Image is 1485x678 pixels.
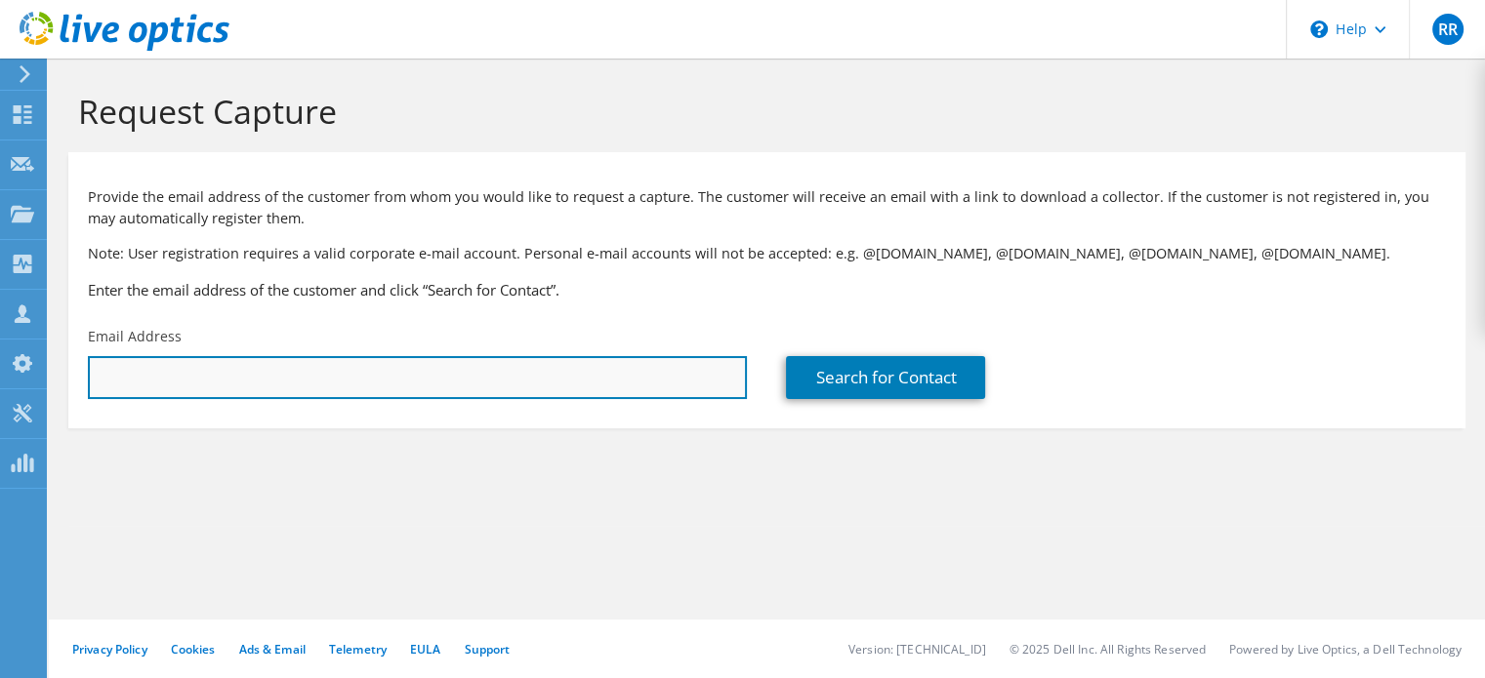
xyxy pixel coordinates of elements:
[1432,14,1464,45] span: RR
[786,356,985,399] a: Search for Contact
[78,91,1446,132] h1: Request Capture
[1010,641,1206,658] li: © 2025 Dell Inc. All Rights Reserved
[1310,20,1328,38] svg: \n
[329,641,387,658] a: Telemetry
[88,279,1446,300] h3: Enter the email address of the customer and click “Search for Contact”.
[464,641,510,658] a: Support
[88,243,1446,264] p: Note: User registration requires a valid corporate e-mail account. Personal e-mail accounts will ...
[239,641,306,658] a: Ads & Email
[88,186,1446,229] p: Provide the email address of the customer from whom you would like to request a capture. The cust...
[410,641,440,658] a: EULA
[88,327,182,346] label: Email Address
[1229,641,1462,658] li: Powered by Live Optics, a Dell Technology
[72,641,147,658] a: Privacy Policy
[171,641,216,658] a: Cookies
[848,641,986,658] li: Version: [TECHNICAL_ID]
